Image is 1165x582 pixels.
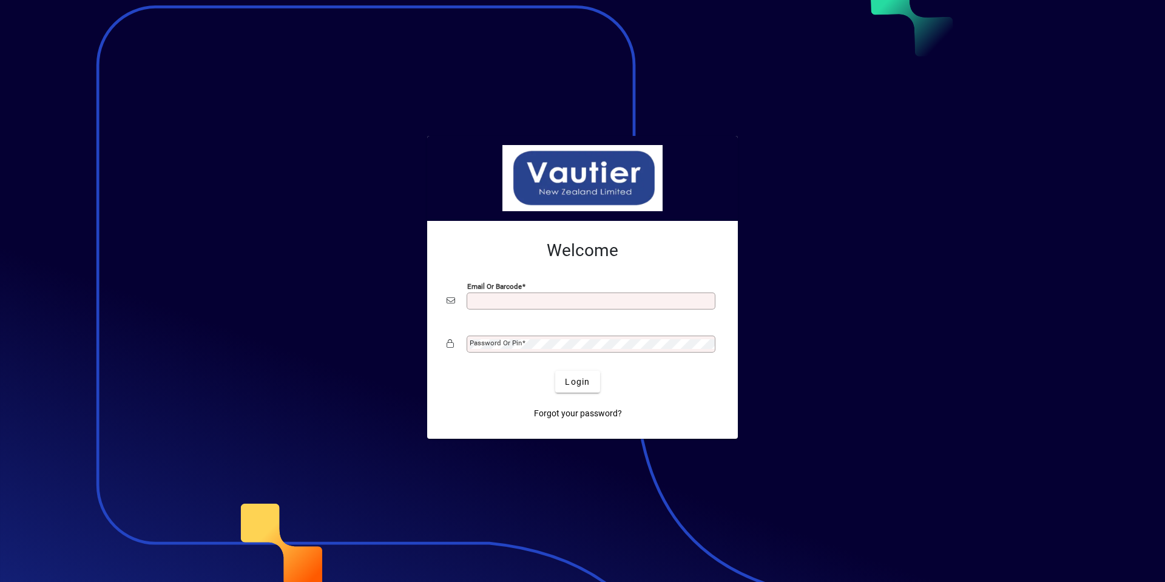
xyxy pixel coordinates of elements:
[470,339,522,347] mat-label: Password or Pin
[555,371,599,393] button: Login
[534,407,622,420] span: Forgot your password?
[565,376,590,388] span: Login
[467,282,522,291] mat-label: Email or Barcode
[529,402,627,424] a: Forgot your password?
[447,240,718,261] h2: Welcome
